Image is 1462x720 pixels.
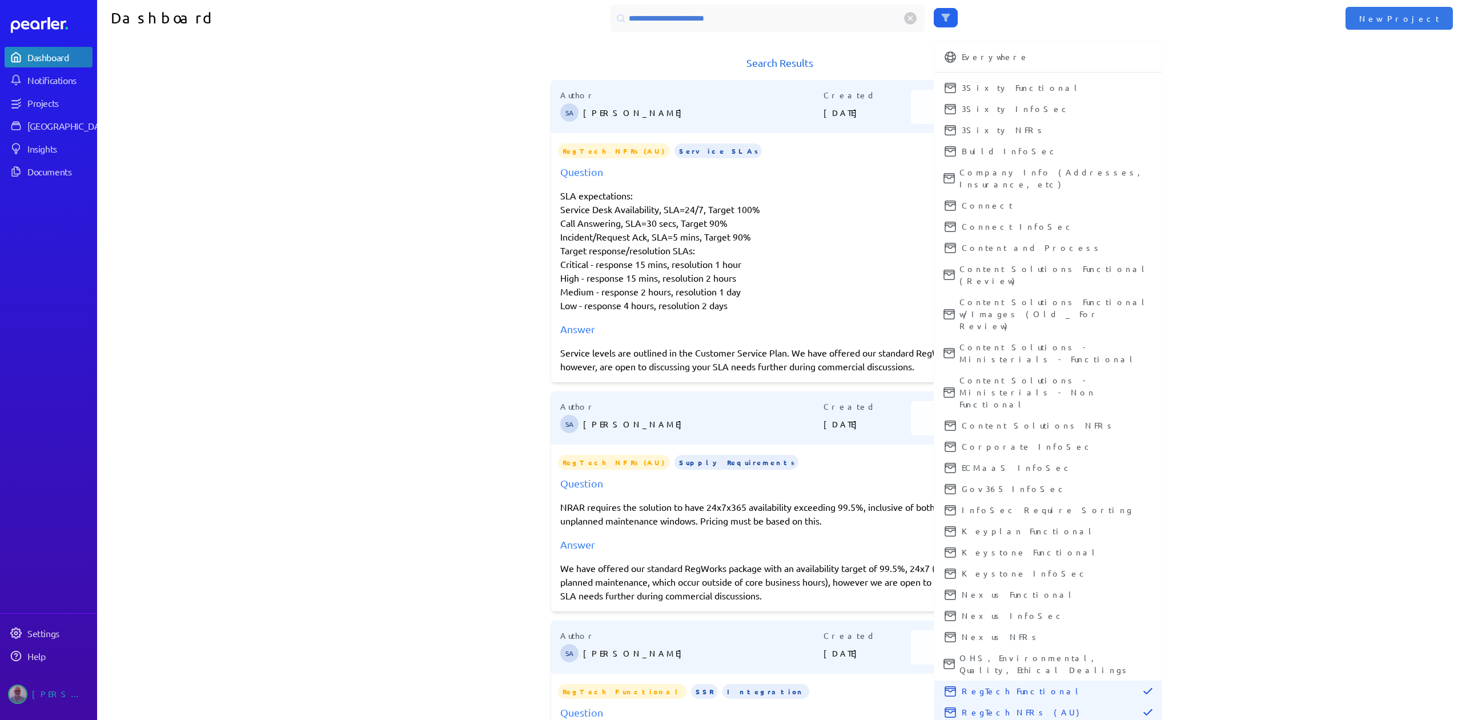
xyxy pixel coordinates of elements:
[934,457,1162,478] button: ECMaaS InfoSec
[560,401,824,413] p: Author
[27,74,91,86] div: Notifications
[962,610,1152,622] span: Nexus InfoSec
[934,415,1162,436] button: Content Solutions NFRs
[934,499,1162,521] button: InfoSec Require Sorting
[934,258,1162,291] button: Content Solutions Functional (Review)
[962,706,1139,718] span: RegTech NFRs (AU)
[27,627,91,639] div: Settings
[959,296,1152,332] span: Content Solutions Functional w/Images (Old _ For Review)
[674,455,798,470] span: Supply Requirements
[558,684,686,699] span: RegTech Functional
[934,162,1162,195] button: Company Info (Addresses, Insurance, etc)
[934,478,1162,499] button: Gov365 InfoSec
[674,143,762,158] span: Service SLAs
[551,55,1008,71] h1: Search Results
[5,93,93,113] a: Projects
[560,630,824,642] p: Author
[560,164,999,179] div: Question
[962,589,1152,601] span: Nexus Functional
[962,567,1152,579] span: Keystone InfoSec
[934,626,1162,647] button: Nexus NFRs
[5,47,93,67] a: Dashboard
[5,138,93,159] a: Insights
[934,681,1162,702] button: RegTech Functional
[934,46,1162,67] button: Everywhere
[1359,13,1439,24] span: New Project
[111,5,439,32] h1: Dashboard
[5,680,93,709] a: Jason Riches's photo[PERSON_NAME]
[5,623,93,643] a: Settings
[962,221,1152,233] span: Connect InfoSec
[5,161,93,182] a: Documents
[934,216,1162,237] button: Connect InfoSec
[27,650,91,662] div: Help
[925,407,985,430] span: More Info
[962,504,1152,516] span: InfoSec Require Sorting
[8,685,27,704] img: Jason Riches
[934,647,1162,681] button: OHS, Environmental, Quality, Ethical Dealings
[925,95,985,118] span: More Info
[560,321,999,337] div: Answer
[5,70,93,90] a: Notifications
[934,119,1162,141] button: 3Sixty NFRs
[558,455,670,470] span: RegTech NFRs (AU)
[962,419,1152,431] span: Content Solutions NFRs
[5,646,93,666] a: Help
[722,684,809,699] span: Integration
[691,684,718,699] span: SSR
[934,521,1162,542] button: Keyplan Functional
[934,563,1162,584] button: Keystone InfoSec
[962,51,1152,63] span: Everywhere
[911,401,999,435] button: More Info
[824,413,911,435] p: [DATE]
[32,685,89,704] div: [PERSON_NAME]
[962,82,1152,94] span: 3Sixty Functional
[934,291,1162,337] button: Content Solutions Functional w/Images (Old _ For Review)
[962,124,1152,136] span: 3Sixty NFRs
[824,101,911,124] p: [DATE]
[962,103,1152,115] span: 3Sixty InfoSec
[560,346,999,373] div: Service levels are outlined in the Customer Service Plan. We have offered our standard RegWorks p...
[11,17,93,33] a: Dashboard
[560,103,579,122] span: Steve Ackermann
[27,143,91,154] div: Insights
[934,584,1162,605] button: Nexus Functional
[962,483,1152,495] span: Gov365 InfoSec
[962,441,1152,453] span: Corporate InfoSec
[959,166,1152,190] span: Company Info (Addresses, Insurance, etc)
[934,337,1162,370] button: Content Solutions - Ministerials - Functional
[934,77,1162,98] button: 3Sixty Functional
[934,237,1162,258] button: Content and Process
[583,413,824,435] p: [PERSON_NAME]
[934,542,1162,563] button: Keystone Functional
[959,263,1152,287] span: Content Solutions Functional (Review)
[934,370,1162,415] button: Content Solutions - Ministerials - Non Functional
[560,415,579,433] span: Steve Ackermann
[934,98,1162,119] button: 3Sixty InfoSec
[560,537,999,552] div: Answer
[959,652,1152,676] span: OHS, Environmental, Quality, Ethical Dealings
[959,341,1152,365] span: Content Solutions - Ministerials - Functional
[560,705,999,720] div: Question
[962,145,1152,157] span: Build InfoSec
[962,631,1152,643] span: Nexus NFRs
[824,630,911,642] p: Created
[911,90,999,124] button: More Info
[27,166,91,177] div: Documents
[824,401,911,413] p: Created
[560,561,999,602] div: We have offered our standard RegWorks package with an availability target of 99.5%, 24x7 (excludi...
[962,685,1139,697] span: RegTech Functional
[1345,7,1453,30] button: New Project
[962,525,1152,537] span: Keyplan Functional
[560,644,579,662] span: Steve Ackermann
[560,475,999,491] div: Question
[824,89,911,101] p: Created
[5,115,93,136] a: [GEOGRAPHIC_DATA]
[824,642,911,665] p: [DATE]
[27,51,91,63] div: Dashboard
[962,242,1152,254] span: Content and Process
[558,143,670,158] span: RegTech NFRs (AU)
[959,374,1152,410] span: Content Solutions - Ministerials - Non Functional
[27,120,113,131] div: [GEOGRAPHIC_DATA]
[934,605,1162,626] button: Nexus InfoSec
